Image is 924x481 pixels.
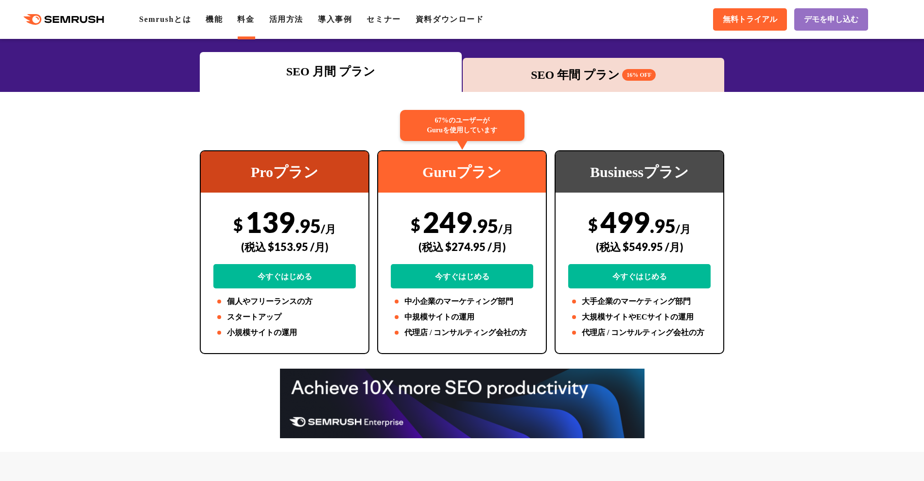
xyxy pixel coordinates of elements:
[233,214,243,234] span: $
[568,311,711,323] li: 大規模サイトやECサイトの運用
[416,15,484,23] a: 資料ダウンロード
[391,311,533,323] li: 中規模サイトの運用
[622,69,656,81] span: 16% OFF
[295,214,321,237] span: .95
[391,205,533,288] div: 249
[498,222,513,235] span: /月
[201,151,368,193] div: Proプラン
[568,327,711,338] li: 代理店 / コンサルティング会社の方
[206,15,223,23] a: 機能
[391,296,533,307] li: 中小企業のマーケティング部門
[321,222,336,235] span: /月
[411,214,420,234] span: $
[237,15,254,23] a: 料金
[269,15,303,23] a: 活用方法
[318,15,352,23] a: 導入事例
[213,311,356,323] li: スタートアップ
[472,214,498,237] span: .95
[213,230,356,264] div: (税込 $153.95 /月)
[588,214,598,234] span: $
[676,222,691,235] span: /月
[568,296,711,307] li: 大手企業のマーケティング部門
[213,327,356,338] li: 小規模サイトの運用
[213,205,356,288] div: 139
[213,264,356,288] a: 今すぐはじめる
[568,264,711,288] a: 今すぐはじめる
[568,205,711,288] div: 499
[205,63,457,80] div: SEO 月間 プラン
[378,151,546,193] div: Guruプラン
[366,15,401,23] a: セミナー
[213,296,356,307] li: 個人やフリーランスの方
[794,8,868,31] a: デモを申し込む
[468,66,720,84] div: SEO 年間 プラン
[556,151,723,193] div: Businessプラン
[400,110,524,141] div: 67%のユーザーが Guruを使用しています
[139,15,191,23] a: Semrushとは
[391,264,533,288] a: 今すぐはじめる
[723,15,777,25] span: 無料トライアル
[804,15,858,25] span: デモを申し込む
[713,8,787,31] a: 無料トライアル
[391,230,533,264] div: (税込 $274.95 /月)
[568,230,711,264] div: (税込 $549.95 /月)
[650,214,676,237] span: .95
[391,327,533,338] li: 代理店 / コンサルティング会社の方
